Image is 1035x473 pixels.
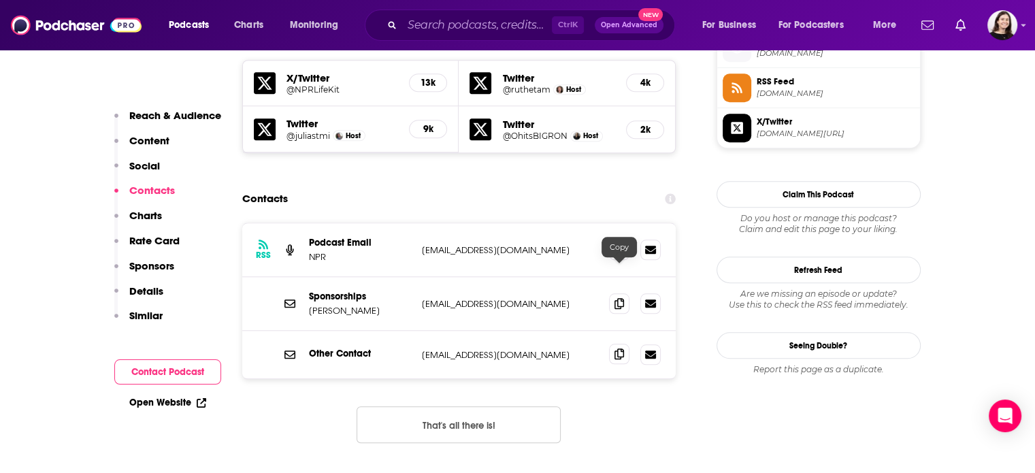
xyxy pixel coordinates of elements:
[346,131,361,140] span: Host
[234,16,263,35] span: Charts
[309,251,411,263] p: NPR
[114,109,221,134] button: Reach & Audience
[114,359,221,385] button: Contact Podcast
[602,237,637,257] div: Copy
[566,85,581,94] span: Host
[702,16,756,35] span: For Business
[502,71,615,84] h5: Twitter
[309,291,411,302] p: Sponsorships
[286,117,399,130] h5: Twitter
[290,16,338,35] span: Monitoring
[502,84,550,95] a: @ruthetam
[723,74,915,102] a: RSS Feed[DOMAIN_NAME]
[422,298,599,310] p: [EMAIL_ADDRESS][DOMAIN_NAME]
[129,397,206,408] a: Open Website
[950,14,971,37] a: Show notifications dropdown
[114,134,169,159] button: Content
[638,77,653,88] h5: 4k
[242,186,288,212] h2: Contacts
[421,123,436,135] h5: 9k
[717,332,921,359] a: Seeing Double?
[583,131,598,140] span: Host
[129,134,169,147] p: Content
[159,14,227,36] button: open menu
[114,259,174,284] button: Sponsors
[757,88,915,99] span: feeds.npr.org
[114,284,163,310] button: Details
[989,399,1021,432] div: Open Intercom Messenger
[638,124,653,135] h5: 2k
[723,114,915,142] a: X/Twitter[DOMAIN_NAME][URL]
[422,349,599,361] p: [EMAIL_ADDRESS][DOMAIN_NAME]
[402,14,552,36] input: Search podcasts, credits, & more...
[225,14,272,36] a: Charts
[601,22,657,29] span: Open Advanced
[114,209,162,234] button: Charts
[717,364,921,375] div: Report this page as a duplicate.
[280,14,356,36] button: open menu
[717,213,921,224] span: Do you host or manage this podcast?
[502,118,615,131] h5: Twitter
[286,84,399,95] a: @NPRLifeKit
[286,71,399,84] h5: X/Twitter
[114,234,180,259] button: Rate Card
[987,10,1017,40] button: Show profile menu
[757,129,915,139] span: twitter.com/NPRLifeKit
[987,10,1017,40] span: Logged in as lucynalen
[357,406,561,443] button: Nothing here.
[11,12,142,38] img: Podchaser - Follow, Share and Rate Podcasts
[169,16,209,35] span: Podcasts
[573,132,580,140] img: Ronald Young Jr.
[864,14,913,36] button: open menu
[335,132,343,140] img: Julia Furlan
[873,16,896,35] span: More
[595,17,663,33] button: Open AdvancedNew
[717,257,921,283] button: Refresh Feed
[638,8,663,21] span: New
[757,48,915,59] span: npr.org
[309,305,411,316] p: [PERSON_NAME]
[717,289,921,310] div: Are we missing an episode or update? Use this to check the RSS feed immediately.
[693,14,773,36] button: open menu
[556,86,563,93] img: Ruth Tam
[256,250,271,261] h3: RSS
[129,284,163,297] p: Details
[129,259,174,272] p: Sponsors
[129,209,162,222] p: Charts
[422,244,599,256] p: [EMAIL_ADDRESS][DOMAIN_NAME]
[129,109,221,122] p: Reach & Audience
[421,77,436,88] h5: 13k
[552,16,584,34] span: Ctrl K
[717,181,921,208] button: Claim This Podcast
[129,309,163,322] p: Similar
[114,184,175,209] button: Contacts
[129,234,180,247] p: Rate Card
[309,348,411,359] p: Other Contact
[129,159,160,172] p: Social
[114,309,163,334] button: Similar
[778,16,844,35] span: For Podcasters
[309,237,411,248] p: Podcast Email
[502,131,567,141] a: @OhitsBIGRON
[757,76,915,88] span: RSS Feed
[114,159,160,184] button: Social
[916,14,939,37] a: Show notifications dropdown
[770,14,864,36] button: open menu
[286,131,330,141] a: @juliastmi
[129,184,175,197] p: Contacts
[987,10,1017,40] img: User Profile
[378,10,688,41] div: Search podcasts, credits, & more...
[717,213,921,235] div: Claim and edit this page to your liking.
[757,116,915,128] span: X/Twitter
